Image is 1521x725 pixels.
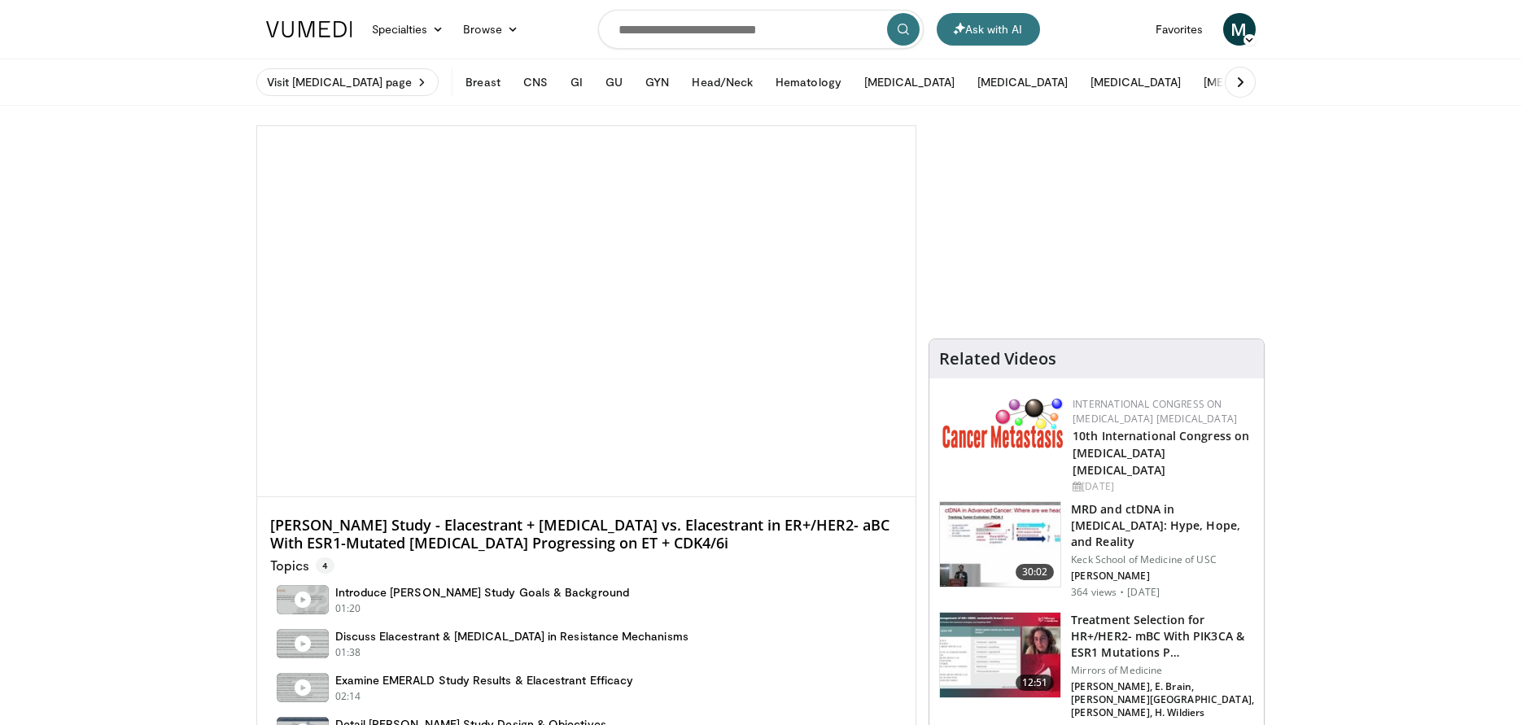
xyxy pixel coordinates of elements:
[561,66,592,98] button: GI
[335,645,361,660] p: 01:38
[335,585,629,600] h4: Introduce [PERSON_NAME] Study Goals & Background
[456,66,509,98] button: Breast
[1146,13,1213,46] a: Favorites
[940,613,1060,697] img: 024a6e11-9867-4ef4-b8b8-a8a9b4dfcf75.150x105_q85_crop-smart_upscale.jpg
[942,397,1064,448] img: 6ff8bc22-9509-4454-a4f8-ac79dd3b8976.png.150x105_q85_autocrop_double_scale_upscale_version-0.2.png
[1073,397,1237,426] a: International Congress on [MEDICAL_DATA] [MEDICAL_DATA]
[1016,675,1055,691] span: 12:51
[598,10,924,49] input: Search topics, interventions
[1120,586,1124,599] div: ·
[335,673,634,688] h4: Examine EMERALD Study Results & Elacestrant Efficacy
[362,13,454,46] a: Specialties
[335,689,361,704] p: 02:14
[975,125,1219,329] iframe: Advertisement
[1194,66,1304,98] button: [MEDICAL_DATA]
[939,349,1056,369] h4: Related Videos
[1073,428,1249,478] a: 10th International Congress on [MEDICAL_DATA] [MEDICAL_DATA]
[266,21,352,37] img: VuMedi Logo
[854,66,964,98] button: [MEDICAL_DATA]
[682,66,763,98] button: Head/Neck
[514,66,557,98] button: CNS
[636,66,679,98] button: GYN
[453,13,528,46] a: Browse
[1073,479,1251,494] div: [DATE]
[1071,553,1254,566] p: Keck School of Medicine of USC
[1071,586,1117,599] p: 364 views
[1071,570,1254,583] p: [PERSON_NAME]
[937,13,1040,46] button: Ask with AI
[1071,501,1254,550] h3: MRD and ctDNA in [MEDICAL_DATA]: Hype, Hope, and Reality
[1081,66,1191,98] button: [MEDICAL_DATA]
[1071,612,1254,661] h3: Treatment Selection for HR+/HER2- mBC With PIK3CA & ESR1 Mutations P…
[1071,680,1254,719] p: [PERSON_NAME], E. Brain, [PERSON_NAME][GEOGRAPHIC_DATA], [PERSON_NAME], H. Wildiers
[939,501,1254,599] a: 30:02 MRD and ctDNA in [MEDICAL_DATA]: Hype, Hope, and Reality Keck School of Medicine of USC [PE...
[335,629,688,644] h4: Discuss Elacestrant & [MEDICAL_DATA] in Resistance Mechanisms
[1223,13,1256,46] a: M
[596,66,632,98] button: GU
[766,66,851,98] button: Hematology
[270,557,334,574] p: Topics
[1071,664,1254,677] p: Mirrors of Medicine
[968,66,1077,98] button: [MEDICAL_DATA]
[1127,586,1160,599] p: [DATE]
[940,502,1060,587] img: a28ed1e9-cbd5-4d7d-879f-fcb346251636.150x105_q85_crop-smart_upscale.jpg
[335,601,361,616] p: 01:20
[270,517,903,552] h4: [PERSON_NAME] Study - Elacestrant + [MEDICAL_DATA] vs. Elacestrant in ER+/HER2- aBC With ESR1-Mut...
[256,68,439,96] a: Visit [MEDICAL_DATA] page
[257,126,916,497] video-js: Video Player
[1016,564,1055,580] span: 30:02
[316,557,334,574] span: 4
